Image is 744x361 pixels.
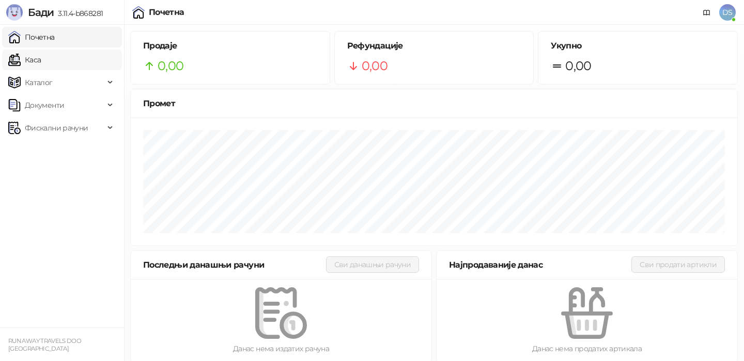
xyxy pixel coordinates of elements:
h5: Укупно [551,40,725,52]
div: Данас нема издатих рачуна [147,343,415,354]
img: Logo [6,4,23,21]
span: DS [719,4,736,21]
span: Документи [25,95,64,116]
a: Почетна [8,27,55,47]
div: Најпродаваније данас [449,258,631,271]
button: Сви продати артикли [631,256,725,273]
div: Почетна [149,8,184,17]
span: Бади [28,6,54,19]
span: 0,00 [158,56,183,76]
div: Промет [143,97,725,110]
div: Последњи данашњи рачуни [143,258,326,271]
h5: Рефундације [347,40,521,52]
span: 3.11.4-b868281 [54,9,103,18]
span: Каталог [25,72,53,93]
span: 0,00 [362,56,388,76]
span: Фискални рачуни [25,118,88,138]
div: Данас нема продатих артикала [453,343,721,354]
small: RUN AWAY TRAVELS DOO [GEOGRAPHIC_DATA] [8,337,81,352]
span: 0,00 [565,56,591,76]
h5: Продаје [143,40,317,52]
a: Документација [699,4,715,21]
a: Каса [8,50,41,70]
button: Сви данашњи рачуни [326,256,419,273]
